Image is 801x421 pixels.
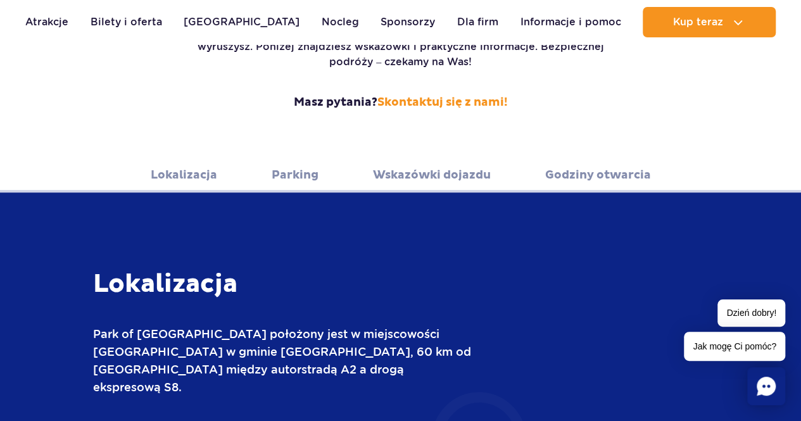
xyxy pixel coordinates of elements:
[377,95,508,110] a: Skontaktuj się z nami!
[151,158,217,192] a: Lokalizacja
[93,268,473,300] h3: Lokalizacja
[381,7,435,37] a: Sponsorzy
[717,299,785,327] span: Dzień dobry!
[643,7,776,37] button: Kup teraz
[184,7,300,37] a: [GEOGRAPHIC_DATA]
[272,158,319,192] a: Parking
[25,7,68,37] a: Atrakcje
[747,367,785,405] div: Chat
[322,7,359,37] a: Nocleg
[684,332,785,361] span: Jak mogę Ci pomóc?
[195,95,607,110] strong: Masz pytania?
[93,325,473,396] p: Park of [GEOGRAPHIC_DATA] położony jest w miejscowości [GEOGRAPHIC_DATA] w gminie [GEOGRAPHIC_DAT...
[457,7,498,37] a: Dla firm
[373,158,491,192] a: Wskazówki dojazdu
[520,7,621,37] a: Informacje i pomoc
[545,158,651,192] a: Godziny otwarcia
[91,7,162,37] a: Bilety i oferta
[672,16,722,28] span: Kup teraz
